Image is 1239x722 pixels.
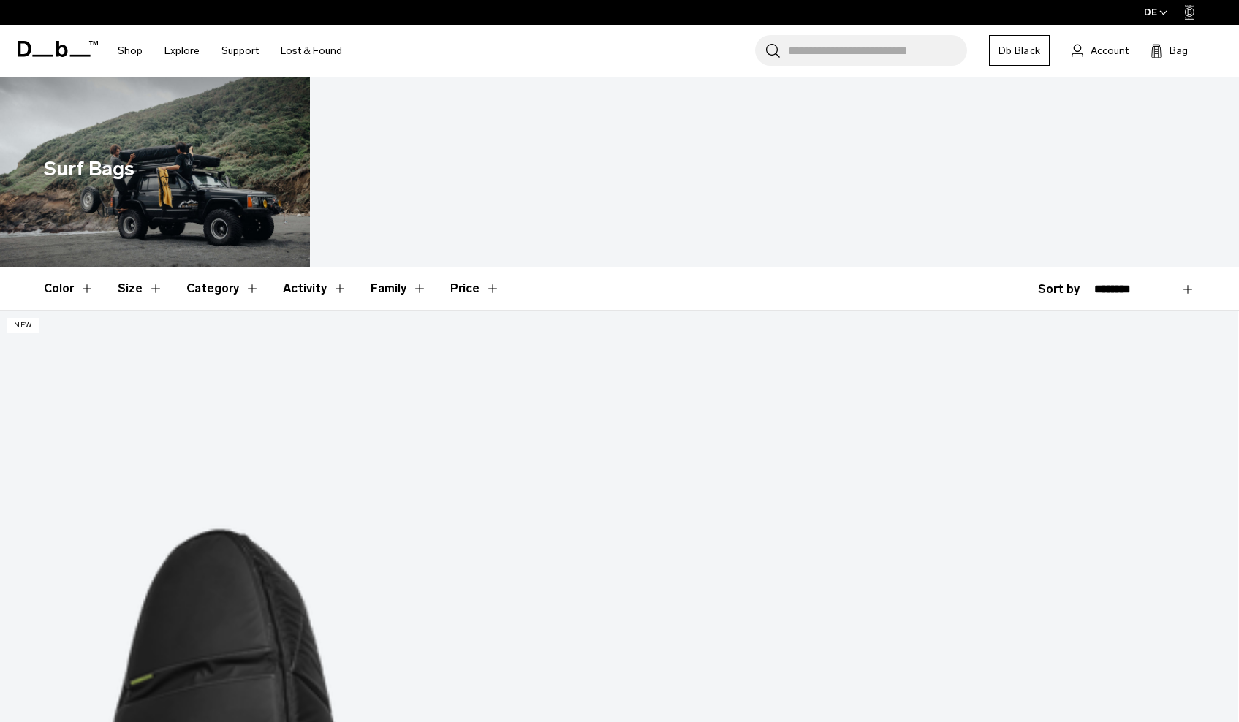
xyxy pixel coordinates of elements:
a: Account [1072,42,1129,59]
button: Bag [1151,42,1188,59]
button: Toggle Filter [186,267,259,310]
p: New [7,318,39,333]
a: Shop [118,25,143,77]
a: Explore [164,25,200,77]
a: Db Black [989,35,1050,66]
a: Lost & Found [281,25,342,77]
button: Toggle Filter [118,267,163,310]
span: Bag [1170,43,1188,58]
a: Support [221,25,259,77]
button: Toggle Filter [283,267,347,310]
nav: Main Navigation [107,25,353,77]
span: Account [1091,43,1129,58]
button: Toggle Price [450,267,500,310]
h1: Surf Bags [44,154,134,184]
button: Toggle Filter [371,267,427,310]
button: Toggle Filter [44,267,94,310]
